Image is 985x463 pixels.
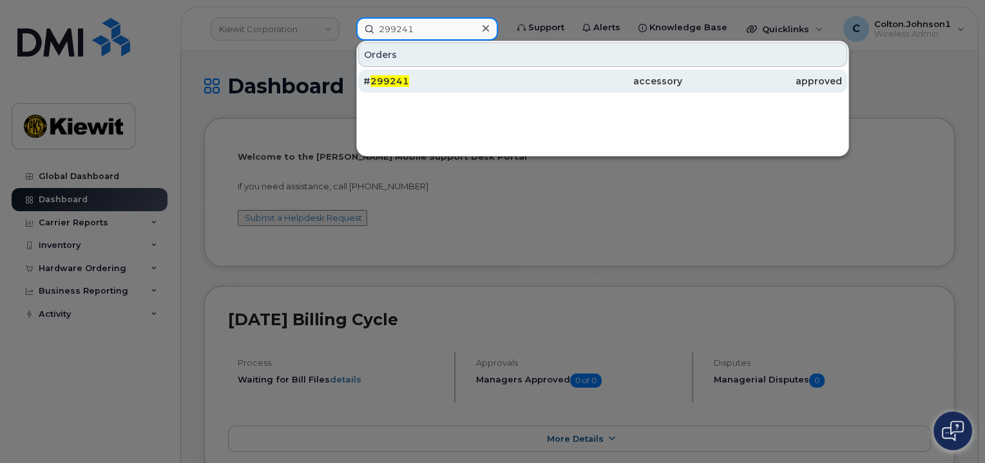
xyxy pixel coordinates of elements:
[363,75,523,88] div: #
[682,75,842,88] div: approved
[358,43,847,67] div: Orders
[358,70,847,93] a: #299241accessoryapproved
[370,75,409,87] span: 299241
[523,75,683,88] div: accessory
[942,420,964,441] img: Open chat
